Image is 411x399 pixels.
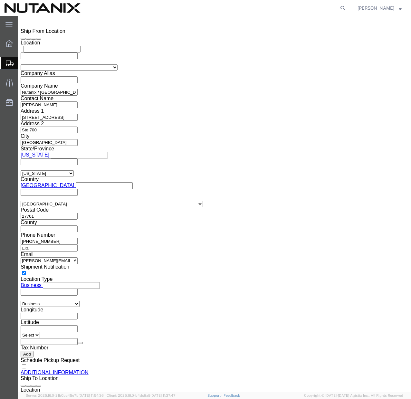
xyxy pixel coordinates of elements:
span: Joseph Walden [358,5,394,12]
span: Copyright © [DATE]-[DATE] Agistix Inc., All Rights Reserved [304,393,403,398]
iframe: FS Legacy Container [18,16,411,392]
span: Server: 2025.16.0-21b0bc45e7b [26,394,104,397]
span: [DATE] 11:54:36 [79,394,104,397]
span: [DATE] 11:37:47 [150,394,176,397]
span: Client: 2025.16.0-b4dc8a9 [107,394,176,397]
a: Feedback [224,394,240,397]
a: Support [207,394,224,397]
img: logo [5,3,81,13]
button: [PERSON_NAME] [357,4,402,12]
